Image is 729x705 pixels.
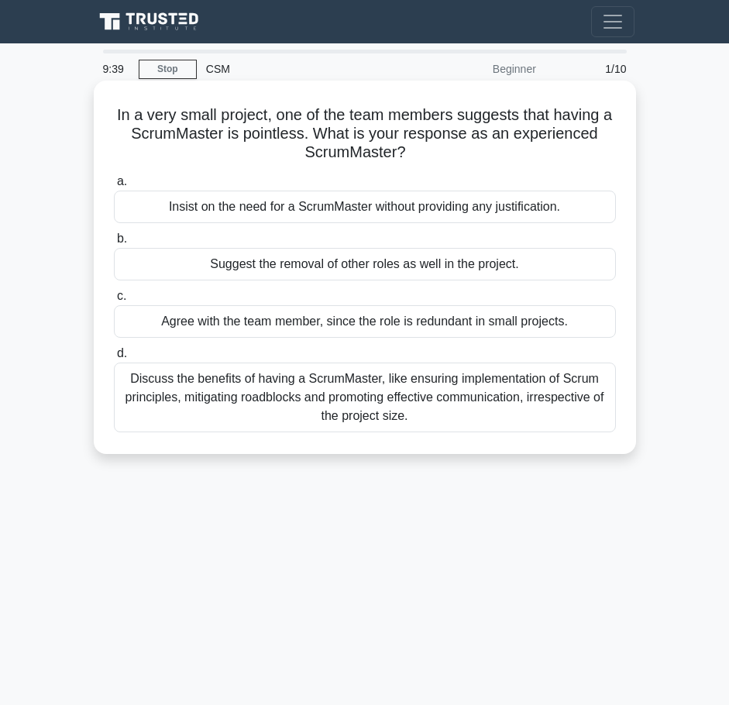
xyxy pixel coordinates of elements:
div: Beginner [410,53,545,84]
button: Toggle navigation [591,6,634,37]
div: Agree with the team member, since the role is redundant in small projects. [114,305,616,338]
h5: In a very small project, one of the team members suggests that having a ScrumMaster is pointless.... [112,105,617,163]
div: 9:39 [94,53,139,84]
div: Suggest the removal of other roles as well in the project. [114,248,616,280]
div: Insist on the need for a ScrumMaster without providing any justification. [114,191,616,223]
a: Stop [139,60,197,79]
div: CSM [197,53,410,84]
span: a. [117,174,127,187]
div: 1/10 [545,53,636,84]
span: c. [117,289,126,302]
span: d. [117,346,127,359]
span: b. [117,232,127,245]
div: Discuss the benefits of having a ScrumMaster, like ensuring implementation of Scrum principles, m... [114,363,616,432]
